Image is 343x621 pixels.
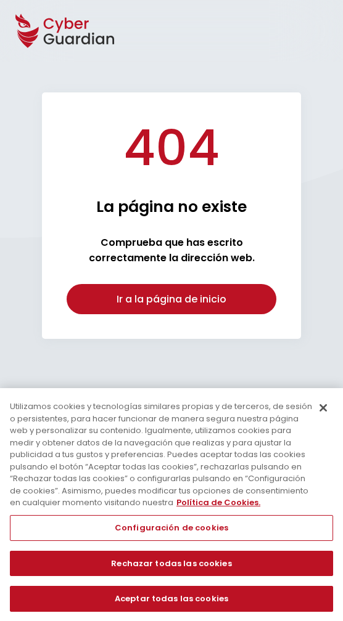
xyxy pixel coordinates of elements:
[310,394,337,421] button: Cerrar
[10,400,316,509] div: Utilizamos cookies y tecnologías similares propias y de terceros, de sesión o persistentes, para ...
[123,117,220,179] h1: 404
[10,514,333,540] button: Configuración de cookies
[10,585,333,611] button: Aceptar todas las cookies
[89,235,255,265] strong: Comprueba que has escrito correctamente la dirección web.
[176,497,260,508] a: Más información sobre su privacidad, se abre en una nueva pestaña
[96,197,247,216] h2: La página no existe
[67,284,276,314] a: Ir a la página de inicio
[10,550,333,576] button: Rechazar todas las cookies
